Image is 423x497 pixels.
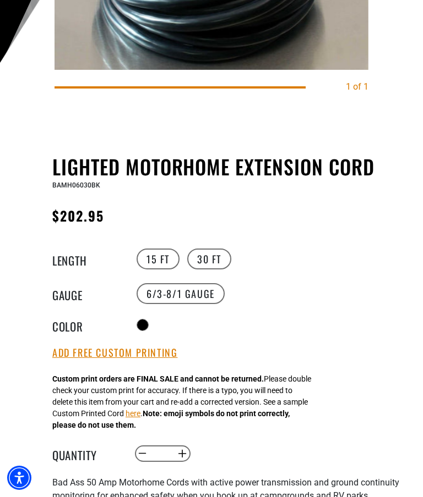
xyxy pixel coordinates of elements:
button: here [126,408,140,419]
h1: Lighted Motorhome Extension Cord [52,155,415,178]
strong: Custom print orders are FINAL SALE and cannot be returned. [52,374,264,383]
span: BAMH06030BK [52,181,100,189]
div: 1 of 1 [346,80,368,93]
button: Add Free Custom Printing [52,347,177,359]
legend: Color [52,318,107,332]
strong: Note: emoji symbols do not print correctly, please do not use them. [52,409,290,429]
div: Please double check your custom print for accuracy. If there is a typo, you will need to delete t... [52,373,311,431]
legend: Length [52,252,107,266]
legend: Gauge [52,286,107,301]
label: 30 FT [187,248,231,269]
label: 15 FT [137,248,180,269]
div: Accessibility Menu [7,466,31,490]
label: 6/3-8/1 Gauge [137,283,225,304]
label: Quantity [52,446,107,461]
span: $202.95 [52,206,105,225]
